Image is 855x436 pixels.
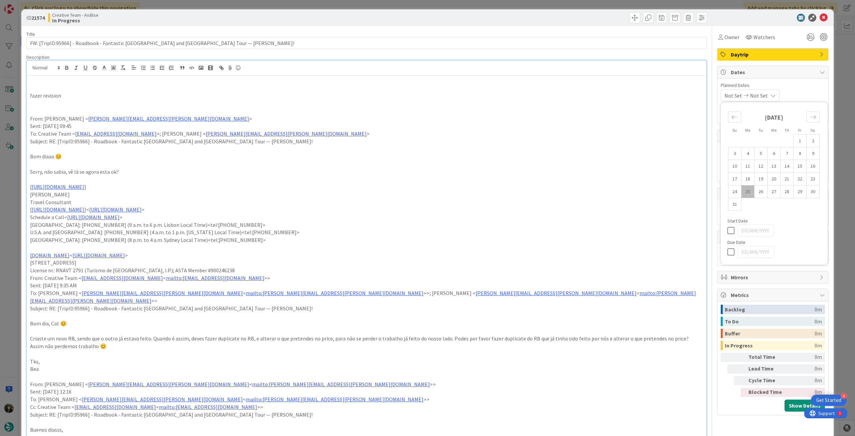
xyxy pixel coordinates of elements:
a: [PERSON_NAME][EMAIL_ADDRESS][PERSON_NAME][DOMAIN_NAME] [206,130,367,137]
div: 0m [815,341,822,350]
p: Criaste um novo RB, sendo que o outro já estava feito. Quando é assim, deves fazer duplicate no R... [30,335,703,350]
small: We [771,128,777,133]
div: 0m [788,388,822,397]
td: Choose Tuesday, 19/Aug/2025 12:00 as your check-in date. It’s available. [754,173,767,185]
p: To: [PERSON_NAME] < < >> [30,396,703,403]
div: 0m [815,329,822,338]
td: Choose Monday, 11/Aug/2025 12:00 as your check-in date. It’s available. [741,160,754,173]
td: Choose Thursday, 21/Aug/2025 12:00 as your check-in date. It’s available. [781,173,794,185]
span: ID [26,14,45,22]
span: Support [14,1,30,9]
td: Choose Wednesday, 20/Aug/2025 12:00 as your check-in date. It’s available. [767,173,781,185]
p: To: [PERSON_NAME] < < >>; [PERSON_NAME] < < >> [30,289,703,304]
p: Tks, [30,358,703,366]
small: Sa [811,128,815,133]
td: Choose Saturday, 02/Aug/2025 12:00 as your check-in date. It’s available. [807,135,820,147]
td: Choose Saturday, 23/Aug/2025 12:00 as your check-in date. It’s available. [807,173,820,185]
div: Total Time [748,353,785,362]
a: mailto:[EMAIL_ADDRESS][DOMAIN_NAME] [166,275,264,281]
small: Su [732,128,737,133]
p: [GEOGRAPHIC_DATA]: [PHONE_NUMBER] (8 p.m. to 4 a.m. Sydney Local Time)<tel:[PHONE_NUMBER]> [30,236,703,244]
div: 0m [815,317,822,326]
td: Choose Sunday, 10/Aug/2025 12:00 as your check-in date. It’s available. [728,160,741,173]
input: DD/MM/YYYY [737,225,774,237]
a: [URL][DOMAIN_NAME] [72,252,125,259]
b: In Progress [52,18,99,23]
td: Choose Wednesday, 06/Aug/2025 12:00 as your check-in date. It’s available. [767,147,781,160]
td: Choose Sunday, 24/Aug/2025 12:00 as your check-in date. It’s available. [728,185,741,198]
td: Choose Friday, 22/Aug/2025 12:00 as your check-in date. It’s available. [794,173,807,185]
td: Choose Thursday, 07/Aug/2025 12:00 as your check-in date. It’s available. [781,147,794,160]
small: Th [785,128,789,133]
a: [EMAIL_ADDRESS][DOMAIN_NAME] [74,404,156,410]
span: Start Date [727,219,748,223]
strong: [DATE] [765,114,783,121]
p: Subject: RE: [TripID:95966] - Roadbook - Fantastic [GEOGRAPHIC_DATA] and [GEOGRAPHIC_DATA] Tour —... [30,138,703,145]
a: [EMAIL_ADDRESS][DOMAIN_NAME] [81,275,163,281]
td: Choose Tuesday, 26/Aug/2025 12:00 as your check-in date. It’s available. [754,185,767,198]
div: Buffer [725,329,815,338]
p: From: [PERSON_NAME] < > [30,115,703,123]
button: Show Details [785,400,825,412]
p: < > [30,252,703,259]
div: 0m [788,365,822,374]
div: To Do [725,317,815,326]
a: [PERSON_NAME][EMAIL_ADDRESS][PERSON_NAME][DOMAIN_NAME] [82,396,243,403]
div: 0m [788,376,822,385]
td: Choose Friday, 15/Aug/2025 12:00 as your check-in date. It’s available. [794,160,807,173]
p: From: Creative Team < < >> [30,274,703,282]
div: 4 [35,3,36,8]
div: Backlog [725,305,815,314]
a: [URL][DOMAIN_NAME] [89,206,142,213]
div: Move forward to switch to the next month. [807,112,820,123]
div: 0m [815,305,822,314]
div: Open Get Started checklist, remaining modules: 4 [811,395,847,406]
p: Bom dia, Cat 😊 [30,320,703,327]
div: Calendar [721,106,827,219]
a: [PERSON_NAME][EMAIL_ADDRESS][PERSON_NAME][DOMAIN_NAME] [82,290,243,296]
p: U.S.A. and [GEOGRAPHIC_DATA]: [PHONE_NUMBER] (4 a.m. to 1 p.m. [US_STATE] Local Time)<tel:[PHONE_... [30,229,703,236]
div: Lead Time [748,365,785,374]
td: Choose Thursday, 14/Aug/2025 12:00 as your check-in date. It’s available. [781,160,794,173]
span: Due Date [727,240,745,245]
a: [PERSON_NAME][EMAIL_ADDRESS][PERSON_NAME][DOMAIN_NAME] [476,290,637,296]
p: Sorry, não sabia, vê lá se agora esta ok? [30,168,703,176]
td: Choose Sunday, 03/Aug/2025 12:00 as your check-in date. It’s available. [728,147,741,160]
td: Choose Wednesday, 13/Aug/2025 12:00 as your check-in date. It’s available. [767,160,781,173]
a: mailto:[PERSON_NAME][EMAIL_ADDRESS][PERSON_NAME][DOMAIN_NAME] [246,396,423,403]
small: Tu [758,128,763,133]
p: [ ] [30,183,703,191]
p: License nr.: RNAVT 2791 (Turismo de [GEOGRAPHIC_DATA], I.P.); ASTA Member #900246238 [30,267,703,274]
p: Buenos diasss, [30,426,703,434]
td: Choose Friday, 29/Aug/2025 12:00 as your check-in date. It’s available. [794,185,807,198]
p: [GEOGRAPHIC_DATA]: [PHONE_NUMBER] (9 a.m. to 6 p.m. Lisbon Local Time)<tel:[PHONE_NUMBER]> [30,221,703,229]
p: Subject: RE: [TripID:95966] - Roadbook - Fantastic [GEOGRAPHIC_DATA] and [GEOGRAPHIC_DATA] Tour —... [30,411,703,419]
small: Mo [745,128,750,133]
td: Choose Sunday, 17/Aug/2025 12:00 as your check-in date. It’s available. [728,173,741,185]
p: Cc: Creative Team < < >> [30,403,703,411]
span: Not Set [750,92,768,100]
p: Bea [30,365,703,373]
a: mailto:[PERSON_NAME][EMAIL_ADDRESS][PERSON_NAME][DOMAIN_NAME] [30,290,696,304]
div: 4 [841,393,847,399]
small: Fr [798,128,802,133]
span: Mirrors [731,273,816,281]
td: Choose Sunday, 31/Aug/2025 12:00 as your check-in date. It’s available. [728,198,741,211]
p: Travel Consultant [30,198,703,206]
span: Owner [724,33,739,41]
a: mailto:[PERSON_NAME][EMAIL_ADDRESS][PERSON_NAME][DOMAIN_NAME] [246,290,423,296]
span: Watchers [753,33,775,41]
p: [ ]< > [30,206,703,213]
span: Planned Dates [721,82,825,89]
a: [URL][DOMAIN_NAME] [67,214,120,221]
span: Metrics [731,291,816,299]
p: Bom diaaa 😊 [30,153,703,160]
a: [EMAIL_ADDRESS][DOMAIN_NAME] [75,130,157,137]
td: Choose Tuesday, 12/Aug/2025 12:00 as your check-in date. It’s available. [754,160,767,173]
p: Sent: [DATE] 9:35 AM [30,282,703,289]
td: Choose Wednesday, 27/Aug/2025 12:00 as your check-in date. It’s available. [767,185,781,198]
b: 21574 [31,14,45,21]
p: Sent: [DATE] 09:45 [30,122,703,130]
p: fazer revision [30,92,703,100]
p: To: Creative Team < >; [PERSON_NAME] < > [30,130,703,138]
